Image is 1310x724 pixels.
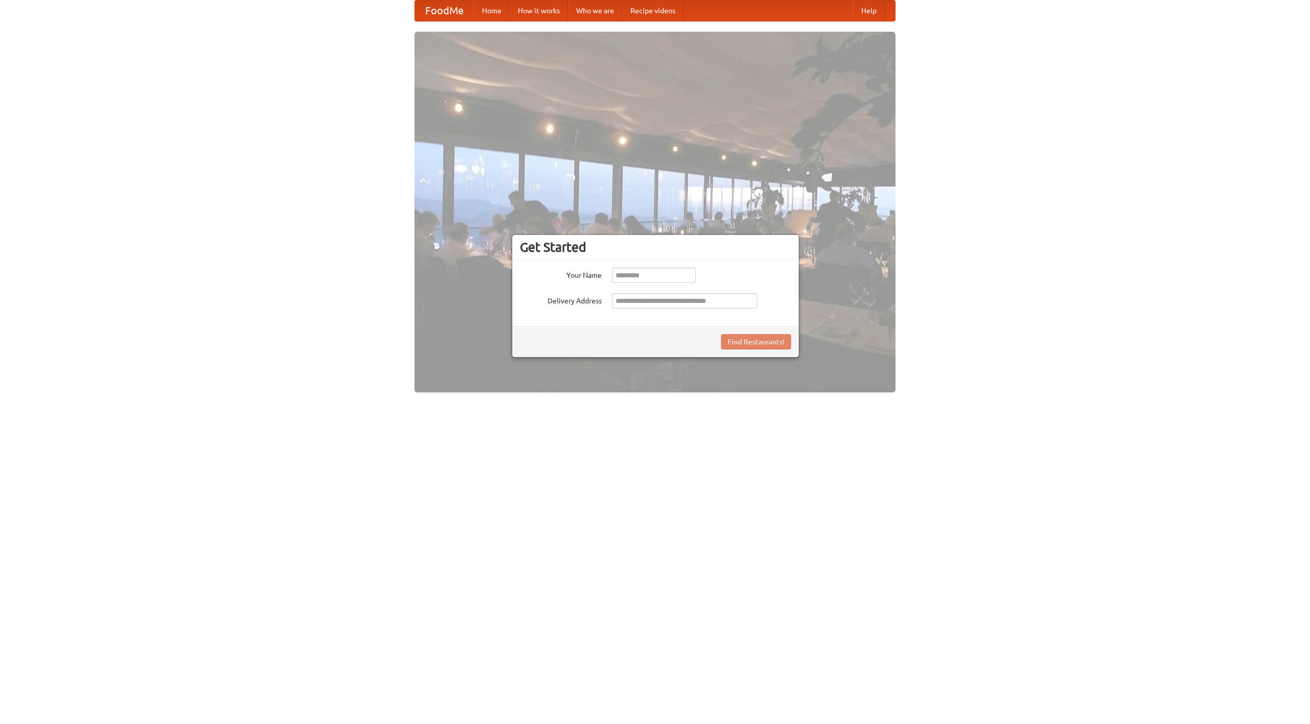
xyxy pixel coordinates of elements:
a: Home [474,1,510,21]
a: Who we are [568,1,622,21]
button: Find Restaurants! [721,334,791,349]
label: Your Name [520,268,602,280]
a: FoodMe [415,1,474,21]
a: Recipe videos [622,1,684,21]
h3: Get Started [520,239,791,255]
a: Help [853,1,885,21]
a: How it works [510,1,568,21]
label: Delivery Address [520,293,602,306]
